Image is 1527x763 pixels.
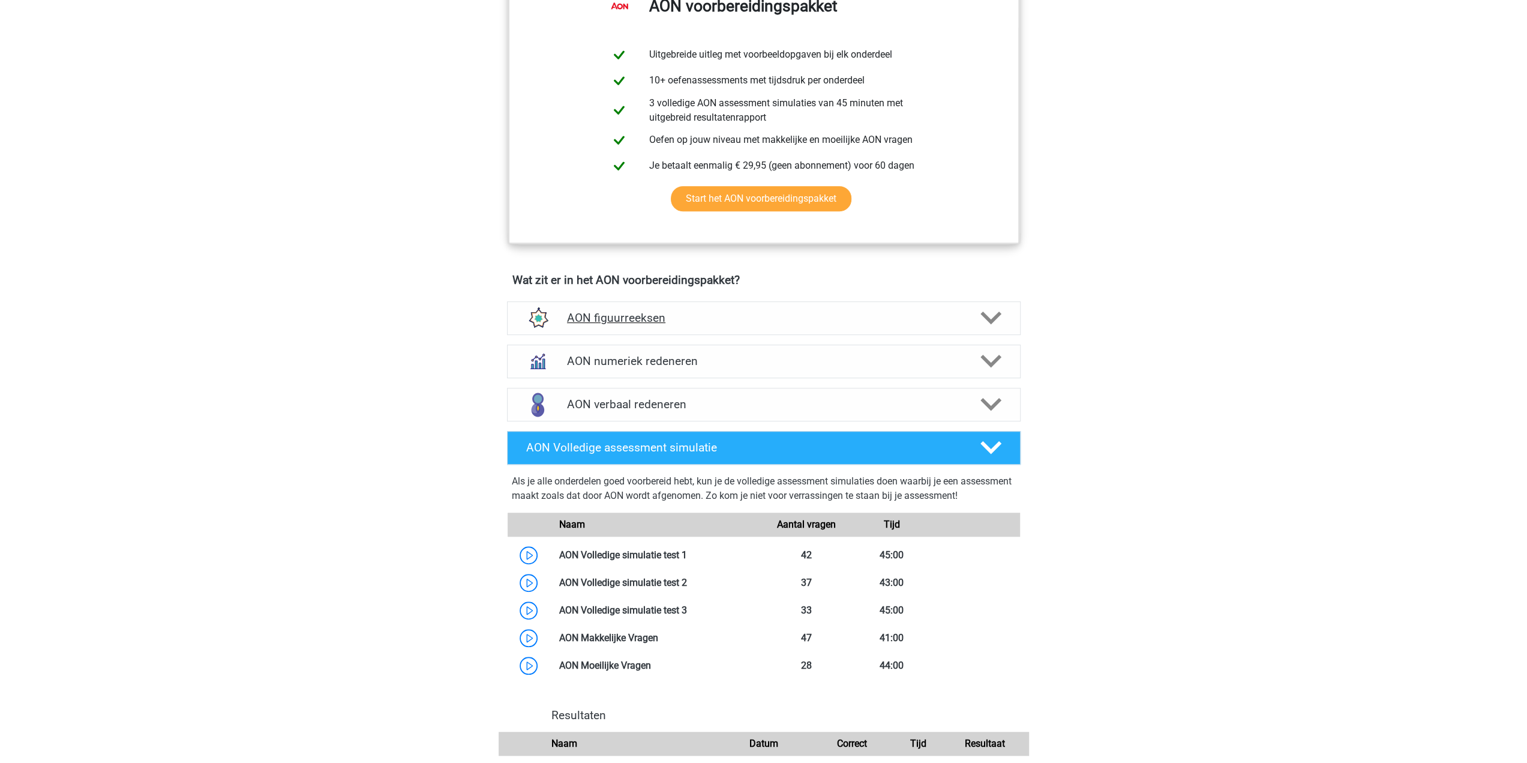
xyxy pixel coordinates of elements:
a: numeriek redeneren AON numeriek redeneren [502,345,1025,378]
div: Naam [542,737,719,751]
div: AON Volledige simulatie test 1 [550,548,764,562]
a: Start het AON voorbereidingspakket [671,186,851,211]
h4: AON figuurreeksen [567,311,960,325]
a: AON Volledige assessment simulatie [502,431,1025,465]
h4: AON verbaal redeneren [567,397,960,411]
img: figuurreeksen [522,303,553,334]
div: AON Makkelijke Vragen [550,631,764,645]
img: numeriek redeneren [522,346,553,377]
div: Resultaat [940,737,1028,751]
h4: Resultaten [551,708,1019,722]
div: Naam [550,517,764,532]
div: Correct [808,737,896,751]
div: Tijd [896,737,940,751]
h4: AON Volledige assessment simulatie [526,441,961,454]
div: AON Volledige simulatie test 3 [550,603,764,618]
div: Tijd [849,517,934,532]
div: AON Moeilijke Vragen [550,659,764,673]
a: verbaal redeneren AON verbaal redeneren [502,388,1025,421]
h4: AON numeriek redeneren [567,354,960,368]
div: AON Volledige simulatie test 2 [550,576,764,590]
div: Datum [719,737,808,751]
div: Aantal vragen [763,517,848,532]
img: verbaal redeneren [522,389,553,420]
a: figuurreeksen AON figuurreeksen [502,301,1025,335]
h4: Wat zit er in het AON voorbereidingspakket? [512,273,1015,287]
div: Als je alle onderdelen goed voorbereid hebt, kun je de volledige assessment simulaties doen waarb... [512,474,1016,508]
